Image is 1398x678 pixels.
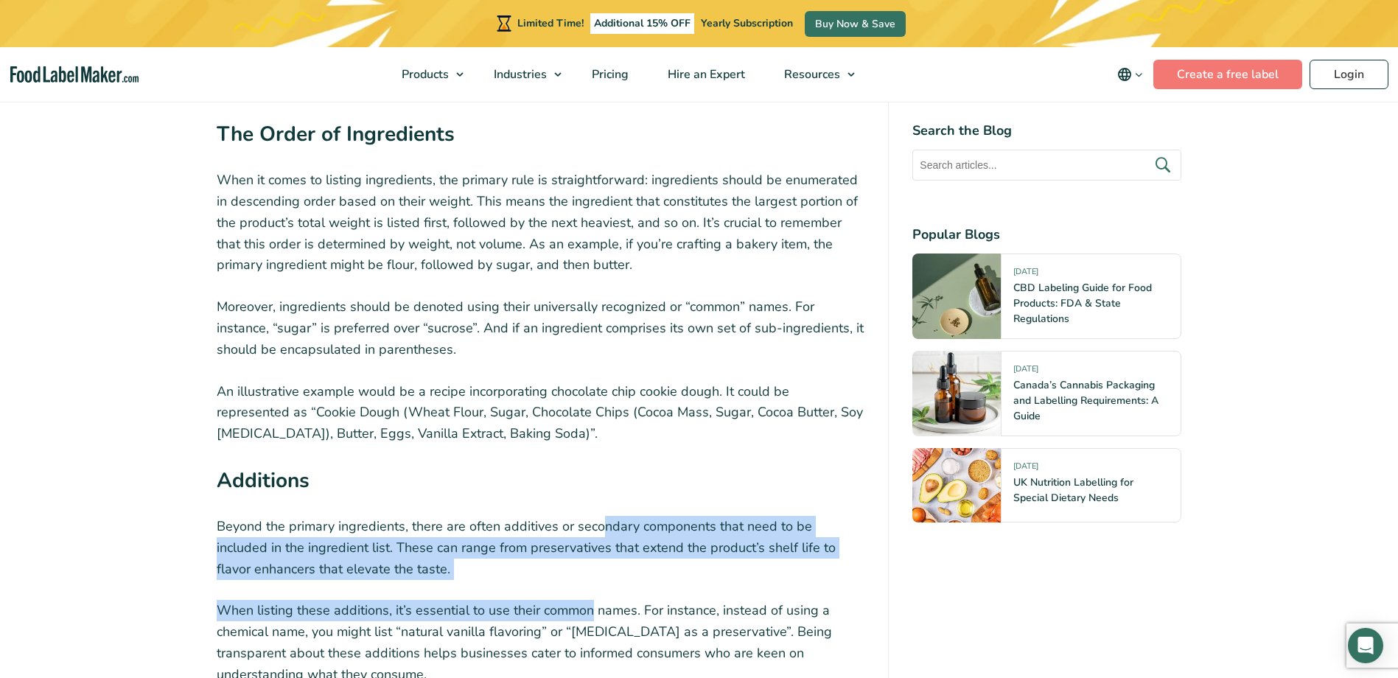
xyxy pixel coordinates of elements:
[912,150,1181,181] input: Search articles...
[780,66,842,83] span: Resources
[475,47,569,102] a: Industries
[1348,628,1383,663] div: Open Intercom Messenger
[1013,475,1133,505] a: UK Nutrition Labelling for Special Dietary Needs
[217,169,865,276] p: When it comes to listing ingredients, the primary rule is straightforward: ingredients should be ...
[1310,60,1388,89] a: Login
[217,119,865,158] h3: The Order of Ingredients
[217,465,865,504] h3: Additions
[701,16,793,30] span: Yearly Subscription
[912,121,1181,141] h4: Search the Blog
[397,66,450,83] span: Products
[765,47,862,102] a: Resources
[663,66,747,83] span: Hire an Expert
[1153,60,1302,89] a: Create a free label
[649,47,761,102] a: Hire an Expert
[1013,461,1038,478] span: [DATE]
[489,66,548,83] span: Industries
[217,296,865,360] p: Moreover, ingredients should be denoted using their universally recognized or “common” names. For...
[1013,363,1038,380] span: [DATE]
[517,16,584,30] span: Limited Time!
[573,47,645,102] a: Pricing
[382,47,471,102] a: Products
[1013,266,1038,283] span: [DATE]
[587,66,630,83] span: Pricing
[217,516,865,579] p: Beyond the primary ingredients, there are often additives or secondary components that need to be...
[590,13,694,34] span: Additional 15% OFF
[1013,281,1152,326] a: CBD Labeling Guide for Food Products: FDA & State Regulations
[912,225,1181,245] h4: Popular Blogs
[805,11,906,37] a: Buy Now & Save
[1013,378,1158,423] a: Canada’s Cannabis Packaging and Labelling Requirements: A Guide
[217,381,865,444] p: An illustrative example would be a recipe incorporating chocolate chip cookie dough. It could be ...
